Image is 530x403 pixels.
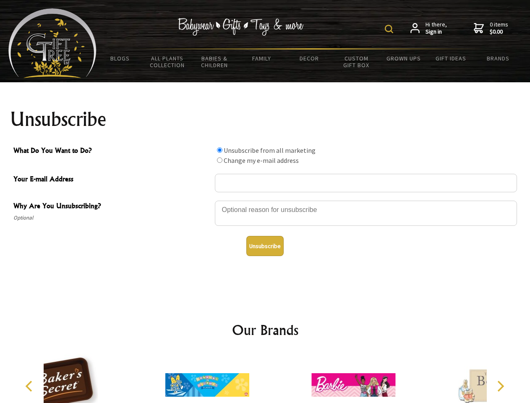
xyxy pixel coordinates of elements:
[224,146,316,154] label: Unsubscribe from all marketing
[490,21,508,36] span: 0 items
[21,377,39,395] button: Previous
[13,213,211,223] span: Optional
[215,201,517,226] textarea: Why Are You Unsubscribing?
[97,50,144,67] a: BLOGS
[215,174,517,192] input: Your E-mail Address
[238,50,286,67] a: Family
[491,377,509,395] button: Next
[178,18,304,36] img: Babywear - Gifts - Toys & more
[490,28,508,36] strong: $0.00
[8,8,97,78] img: Babyware - Gifts - Toys and more...
[285,50,333,67] a: Decor
[224,156,299,165] label: Change my e-mail address
[10,109,520,129] h1: Unsubscribe
[474,21,508,36] a: 0 items$0.00
[475,50,522,67] a: Brands
[426,21,447,36] span: Hi there,
[217,147,222,153] input: What Do You Want to Do?
[385,25,393,33] img: product search
[426,28,447,36] strong: Sign in
[427,50,475,67] a: Gift Ideas
[410,21,447,36] a: Hi there,Sign in
[191,50,238,74] a: Babies & Children
[13,145,211,157] span: What Do You Want to Do?
[13,174,211,186] span: Your E-mail Address
[17,320,514,340] h2: Our Brands
[217,157,222,163] input: What Do You Want to Do?
[380,50,427,67] a: Grown Ups
[13,201,211,213] span: Why Are You Unsubscribing?
[144,50,191,74] a: All Plants Collection
[333,50,380,74] a: Custom Gift Box
[246,236,284,256] button: Unsubscribe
